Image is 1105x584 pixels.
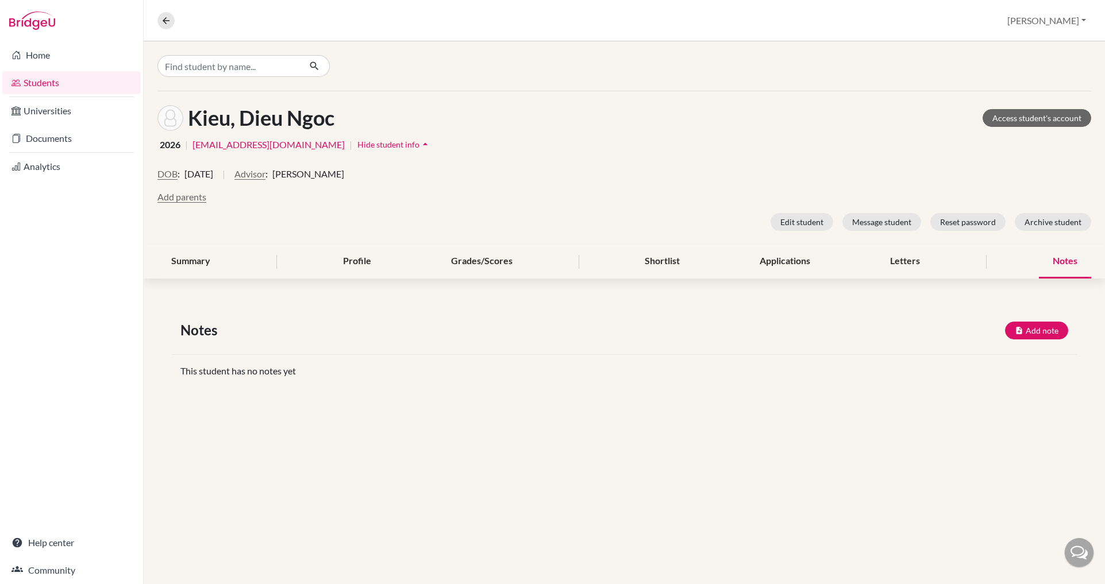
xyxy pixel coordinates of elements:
[2,71,141,94] a: Students
[157,167,178,181] button: DOB
[771,213,833,231] button: Edit student
[746,245,824,279] div: Applications
[876,245,934,279] div: Letters
[2,155,141,178] a: Analytics
[272,167,344,181] span: [PERSON_NAME]
[157,105,183,131] img: Dieu Ngoc Kieu's avatar
[157,245,224,279] div: Summary
[1015,213,1091,231] button: Archive student
[2,44,141,67] a: Home
[2,531,141,554] a: Help center
[631,245,694,279] div: Shortlist
[930,213,1006,231] button: Reset password
[160,138,180,152] span: 2026
[329,245,385,279] div: Profile
[26,8,49,18] span: Help
[180,320,222,341] span: Notes
[185,138,188,152] span: |
[357,140,419,149] span: Hide student info
[188,106,334,130] h1: Kieu, Dieu Ngoc
[157,190,206,204] button: Add parents
[178,167,180,181] span: :
[1039,245,1091,279] div: Notes
[157,55,300,77] input: Find student by name...
[184,167,213,181] span: [DATE]
[349,138,352,152] span: |
[357,136,432,153] button: Hide student infoarrow_drop_up
[419,138,431,150] i: arrow_drop_up
[265,167,268,181] span: :
[2,127,141,150] a: Documents
[842,213,921,231] button: Message student
[437,245,526,279] div: Grades/Scores
[172,364,1077,378] div: This student has no notes yet
[192,138,345,152] a: [EMAIL_ADDRESS][DOMAIN_NAME]
[983,109,1091,127] a: Access student's account
[1002,10,1091,32] button: [PERSON_NAME]
[9,11,55,30] img: Bridge-U
[1005,322,1068,339] button: Add note
[2,99,141,122] a: Universities
[234,167,265,181] button: Advisor
[2,559,141,582] a: Community
[222,167,225,190] span: |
